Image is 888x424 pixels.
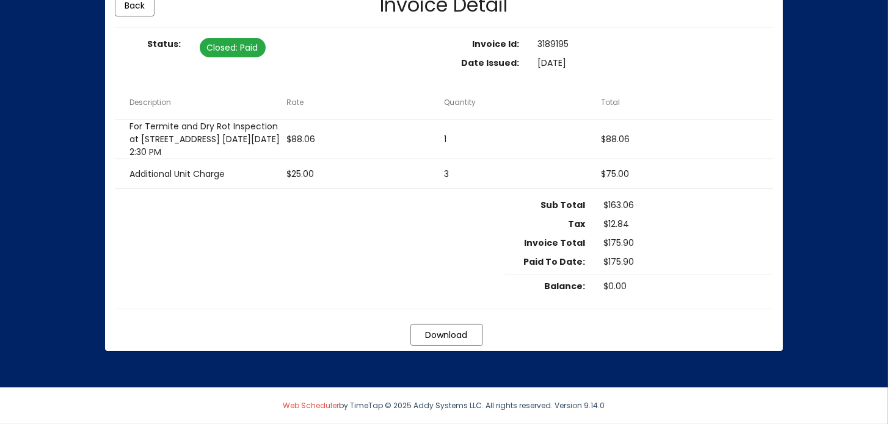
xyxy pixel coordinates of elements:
[602,133,630,146] span: $88.06
[540,199,585,211] strong: Sub Total
[473,38,520,50] strong: Invoice Id:
[444,97,476,108] button: Change sorting for quantity
[444,168,449,181] span: 3
[538,38,569,50] span: 3189195
[96,387,792,424] div: by TimeTap © 2025 Addy Systems LLC. All rights reserved. Version 9.14.0
[148,38,181,50] strong: Status:
[523,256,585,268] strong: Paid To Date:
[129,97,171,108] button: Change sorting for description
[444,133,446,146] span: 1
[426,329,468,341] span: Download
[287,97,304,108] button: Change sorting for rate
[529,57,783,71] dd: [DATE]
[524,237,585,249] strong: Invoice Total
[283,400,340,411] a: Web Scheduler
[568,218,585,230] strong: Tax
[544,280,585,292] strong: Balance:
[602,97,621,108] button: Change sorting for netAmount
[129,120,287,159] span: For Termite and Dry Rot Inspection at [STREET_ADDRESS] [DATE][DATE] 2:30 PM
[200,38,266,57] mat-chip: Closed
[602,168,630,181] span: $75.00
[594,256,773,270] dd: $175.90
[462,57,520,69] strong: Date Issued:
[594,237,773,251] dd: $175.90
[594,280,773,294] dd: $0.00
[594,218,773,232] dd: $12.84
[287,133,316,146] span: $88.06
[129,168,225,181] span: Additional Unit Charge
[410,324,483,346] button: Print Invoice
[236,41,258,54] span: : Paid
[594,199,773,213] dd: $163.06
[287,168,315,181] span: $25.00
